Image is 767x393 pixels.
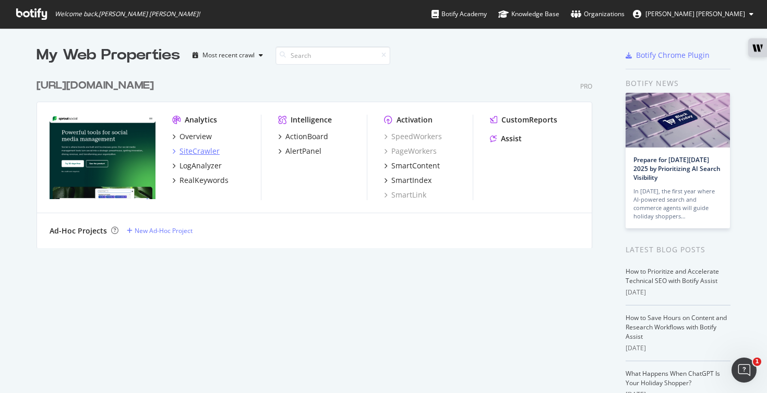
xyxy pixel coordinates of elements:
[285,146,321,156] div: AlertPanel
[397,115,433,125] div: Activation
[37,78,158,93] a: [URL][DOMAIN_NAME]
[753,358,761,366] span: 1
[179,161,222,171] div: LogAnalyzer
[626,369,720,387] a: What Happens When ChatGPT Is Your Holiday Shopper?
[732,358,757,383] iframe: Intercom live chat
[179,175,229,186] div: RealKeywords
[626,313,727,341] a: How to Save Hours on Content and Research Workflows with Botify Assist
[384,146,437,156] a: PageWorkers
[391,175,432,186] div: SmartIndex
[278,131,328,142] a: ActionBoard
[50,115,155,199] img: https://sproutsocial.com/
[291,115,332,125] div: Intelligence
[626,50,710,60] a: Botify Chrome Plugin
[384,190,426,200] a: SmartLink
[188,47,267,64] button: Most recent crawl
[278,146,321,156] a: AlertPanel
[172,131,212,142] a: Overview
[625,6,762,22] button: [PERSON_NAME] [PERSON_NAME]
[179,131,212,142] div: Overview
[490,115,557,125] a: CustomReports
[275,46,390,65] input: Search
[172,161,222,171] a: LogAnalyzer
[432,9,487,19] div: Botify Academy
[490,133,522,144] a: Assist
[633,155,721,182] a: Prepare for [DATE][DATE] 2025 by Prioritizing AI Search Visibility
[498,9,559,19] div: Knowledge Base
[179,146,220,156] div: SiteCrawler
[384,131,442,142] a: SpeedWorkers
[501,115,557,125] div: CustomReports
[384,161,440,171] a: SmartContent
[626,78,730,89] div: Botify news
[626,343,730,353] div: [DATE]
[636,50,710,60] div: Botify Chrome Plugin
[645,9,745,18] span: McCall Lanman
[172,146,220,156] a: SiteCrawler
[185,115,217,125] div: Analytics
[37,45,180,66] div: My Web Properties
[501,133,522,144] div: Assist
[37,66,601,248] div: grid
[127,226,193,235] a: New Ad-Hoc Project
[55,10,200,18] span: Welcome back, [PERSON_NAME] [PERSON_NAME] !
[633,187,722,220] div: In [DATE], the first year where AI-powered search and commerce agents will guide holiday shoppers…
[626,244,730,255] div: Latest Blog Posts
[626,93,730,148] img: Prepare for Black Friday 2025 by Prioritizing AI Search Visibility
[580,82,592,91] div: Pro
[626,267,719,285] a: How to Prioritize and Accelerate Technical SEO with Botify Assist
[50,226,107,236] div: Ad-Hoc Projects
[384,175,432,186] a: SmartIndex
[172,175,229,186] a: RealKeywords
[135,226,193,235] div: New Ad-Hoc Project
[202,52,255,58] div: Most recent crawl
[626,288,730,297] div: [DATE]
[37,78,154,93] div: [URL][DOMAIN_NAME]
[571,9,625,19] div: Organizations
[285,131,328,142] div: ActionBoard
[391,161,440,171] div: SmartContent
